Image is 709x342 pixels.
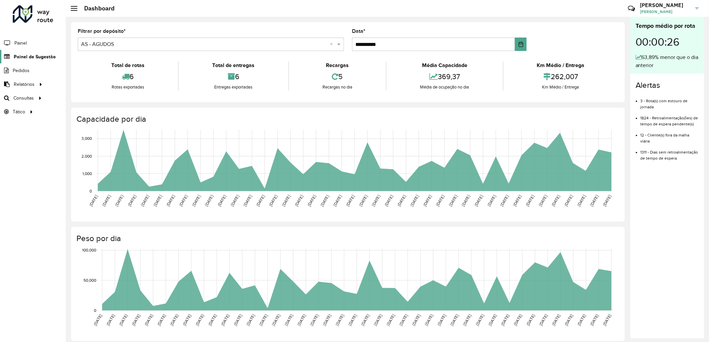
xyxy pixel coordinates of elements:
[373,314,383,327] text: [DATE]
[345,194,355,207] text: [DATE]
[233,314,243,327] text: [DATE]
[515,38,527,51] button: Choose Date
[81,154,92,158] text: 2,000
[220,314,230,327] text: [DATE]
[77,5,115,12] h2: Dashboard
[102,194,111,207] text: [DATE]
[78,27,126,35] label: Filtrar por depósito
[335,314,345,327] text: [DATE]
[180,69,286,84] div: 6
[166,194,175,207] text: [DATE]
[505,69,616,84] div: 262,007
[640,9,691,15] span: [PERSON_NAME]
[81,136,92,141] text: 3,000
[90,189,92,193] text: 0
[114,194,124,207] text: [DATE]
[180,61,286,69] div: Total de entregas
[191,194,201,207] text: [DATE]
[82,248,96,252] text: 100,000
[437,314,447,327] text: [DATE]
[284,314,294,327] text: [DATE]
[118,314,128,327] text: [DATE]
[333,194,342,207] text: [DATE]
[462,314,472,327] text: [DATE]
[322,314,332,327] text: [DATE]
[641,127,699,144] li: 12 - Cliente(s) fora da malha viária
[182,314,192,327] text: [DATE]
[144,314,154,327] text: [DATE]
[178,194,188,207] text: [DATE]
[106,314,115,327] text: [DATE]
[641,144,699,161] li: 1311 - Dias sem retroalimentação de tempo de espera
[291,84,384,91] div: Recargas no dia
[641,110,699,127] li: 1824 - Retroalimentação(ões) de tempo de espera pendente(s)
[399,314,408,327] text: [DATE]
[76,114,618,124] h4: Capacidade por dia
[397,194,407,207] text: [DATE]
[589,194,599,207] text: [DATE]
[297,314,306,327] text: [DATE]
[269,194,278,207] text: [DATE]
[76,234,618,243] h4: Peso por dia
[204,194,214,207] text: [DATE]
[624,1,639,16] a: Contato Rápido
[640,2,691,8] h3: [PERSON_NAME]
[636,53,699,69] div: 63,89% menor que o dia anterior
[309,314,319,327] text: [DATE]
[499,194,509,207] text: [DATE]
[505,84,616,91] div: Km Médio / Entrega
[474,194,484,207] text: [DATE]
[358,194,368,207] text: [DATE]
[388,61,501,69] div: Média Capacidade
[255,194,265,207] text: [DATE]
[208,314,217,327] text: [DATE]
[94,308,96,312] text: 0
[330,40,336,48] span: Clear all
[590,314,599,327] text: [DATE]
[271,314,281,327] text: [DATE]
[82,171,92,176] text: 1,000
[79,61,176,69] div: Total de rotas
[246,314,255,327] text: [DATE]
[371,194,381,207] text: [DATE]
[14,81,35,88] span: Relatórios
[352,27,365,35] label: Data
[93,314,103,327] text: [DATE]
[180,84,286,91] div: Entregas exportadas
[169,314,179,327] text: [DATE]
[488,314,497,327] text: [DATE]
[140,194,150,207] text: [DATE]
[577,314,587,327] text: [DATE]
[294,194,304,207] text: [DATE]
[526,314,536,327] text: [DATE]
[602,314,612,327] text: [DATE]
[127,194,137,207] text: [DATE]
[230,194,240,207] text: [DATE]
[79,69,176,84] div: 6
[13,95,34,102] span: Consultas
[424,314,434,327] text: [DATE]
[13,108,25,115] span: Tático
[410,194,419,207] text: [DATE]
[153,194,163,207] text: [DATE]
[348,314,357,327] text: [DATE]
[512,194,522,207] text: [DATE]
[217,194,227,207] text: [DATE]
[14,40,27,47] span: Painel
[384,194,394,207] text: [DATE]
[388,84,501,91] div: Média de ocupação no dia
[525,194,535,207] text: [DATE]
[320,194,330,207] text: [DATE]
[450,314,459,327] text: [DATE]
[411,314,421,327] text: [DATE]
[243,194,252,207] text: [DATE]
[14,53,56,60] span: Painel de Sugestão
[131,314,141,327] text: [DATE]
[636,80,699,90] h4: Alertas
[13,67,29,74] span: Pedidos
[539,314,548,327] text: [DATE]
[79,84,176,91] div: Rotas exportadas
[641,93,699,110] li: 3 - Rota(s) com estouro de jornada
[195,314,204,327] text: [DATE]
[435,194,445,207] text: [DATE]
